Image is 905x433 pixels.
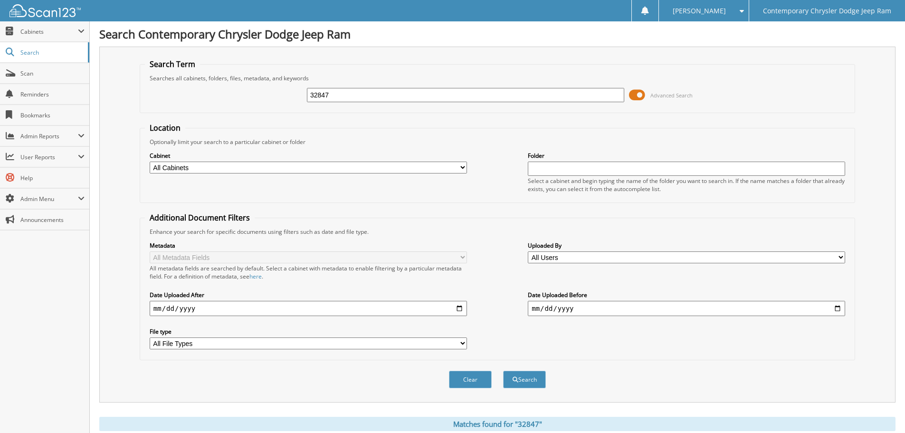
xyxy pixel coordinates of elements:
[20,174,85,182] span: Help
[150,264,467,280] div: All metadata fields are searched by default. Select a cabinet with metadata to enable filtering b...
[20,111,85,119] span: Bookmarks
[20,216,85,224] span: Announcements
[249,272,262,280] a: here
[145,138,850,146] div: Optionally limit your search to a particular cabinet or folder
[150,152,467,160] label: Cabinet
[763,8,891,14] span: Contemporary Chrysler Dodge Jeep Ram
[528,177,845,193] div: Select a cabinet and begin typing the name of the folder you want to search in. If the name match...
[145,212,255,223] legend: Additional Document Filters
[528,291,845,299] label: Date Uploaded Before
[150,301,467,316] input: start
[145,228,850,236] div: Enhance your search for specific documents using filters such as date and file type.
[99,417,895,431] div: Matches found for "32847"
[145,74,850,82] div: Searches all cabinets, folders, files, metadata, and keywords
[528,301,845,316] input: end
[150,241,467,250] label: Metadata
[145,123,185,133] legend: Location
[20,69,85,77] span: Scan
[449,371,492,388] button: Clear
[20,153,78,161] span: User Reports
[528,152,845,160] label: Folder
[145,59,200,69] legend: Search Term
[650,92,693,99] span: Advanced Search
[99,26,895,42] h1: Search Contemporary Chrysler Dodge Jeep Ram
[20,90,85,98] span: Reminders
[503,371,546,388] button: Search
[20,195,78,203] span: Admin Menu
[10,4,81,17] img: scan123-logo-white.svg
[528,241,845,250] label: Uploaded By
[20,132,78,140] span: Admin Reports
[20,48,83,57] span: Search
[150,291,467,299] label: Date Uploaded After
[150,327,467,336] label: File type
[20,28,78,36] span: Cabinets
[673,8,726,14] span: [PERSON_NAME]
